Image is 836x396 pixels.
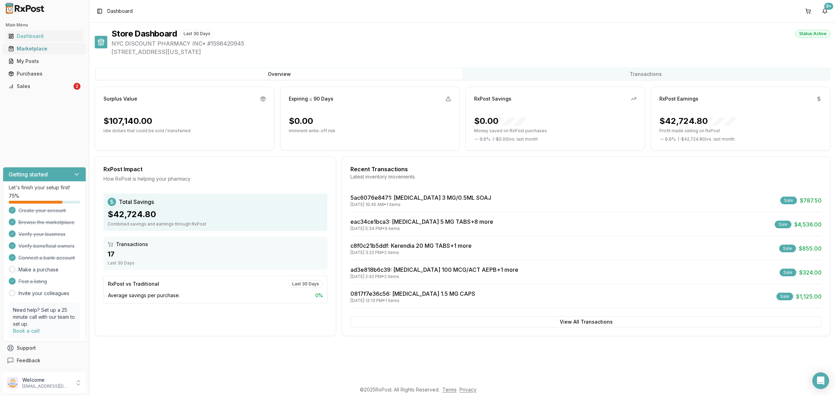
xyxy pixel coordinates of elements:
[480,136,490,142] span: 0.0 %
[18,231,65,238] span: Verify your business
[474,95,511,102] div: RxPost Savings
[350,165,822,173] div: Recent Transactions
[13,307,76,327] p: Need help? Set up a 25 minute call with our team to set up.
[107,8,133,15] span: Dashboard
[108,280,159,287] div: RxPost vs Traditional
[108,260,323,266] div: Last 30 Days
[7,377,18,388] img: User avatar
[108,221,323,227] div: Combined savings and earnings through RxPost
[289,128,451,134] p: Imminent write-off risk
[819,6,830,17] button: 9+
[779,245,796,252] div: Sale
[103,95,137,102] div: Surplus Value
[350,194,491,201] a: 5ac6076e8471: [MEDICAL_DATA] 3 MG/0.5ML SOAJ
[111,48,830,56] span: [STREET_ADDRESS][US_STATE]
[96,69,463,80] button: Overview
[474,116,526,127] div: $0.00
[103,116,152,127] div: $107,140.00
[442,387,457,393] a: Terms
[108,209,323,220] div: $42,724.80
[18,278,47,285] span: Post a listing
[18,266,59,273] a: Make a purchase
[289,95,333,102] div: Expiring ≤ 90 Days
[493,136,538,142] span: ( - $0.00 ) vs. last month
[8,33,80,40] div: Dashboard
[73,83,80,90] div: 2
[18,254,75,261] span: Connect a bank account
[6,55,83,68] a: My Posts
[3,56,86,67] button: My Posts
[350,316,822,327] button: View All Transactions
[350,202,491,207] div: [DATE] 10:45 AM • 1 items
[6,80,83,93] a: Sales2
[17,357,40,364] span: Feedback
[180,30,214,38] div: Last 30 Days
[659,116,736,127] div: $42,724.80
[6,22,83,28] h2: Main Menu
[775,221,791,228] div: Sale
[350,218,493,225] a: eac34ce1bca3: [MEDICAL_DATA] 5 MG TABS+8 more
[350,173,822,180] div: Latest inventory movements
[3,68,86,79] button: Purchases
[289,116,313,127] div: $0.00
[350,274,518,279] div: [DATE] 2:42 PM • 2 items
[103,128,266,134] p: Idle dollars that could be sold / transferred
[288,280,323,288] div: Last 30 Days
[18,290,69,297] a: Invite your colleagues
[350,266,518,273] a: ad3e818b6c39: [MEDICAL_DATA] 100 MCG/ACT AEPB+1 more
[659,95,698,102] div: RxPost Earnings
[103,165,327,173] div: RxPost Impact
[659,128,822,134] p: Profit made selling on RxPost
[111,39,830,48] span: NYC DISCOUNT PHARMACY INC • # 1598420945
[108,292,180,299] span: Average savings per purchase:
[350,290,475,297] a: 0817f7e36c56: [MEDICAL_DATA] 1.5 MG CAPS
[3,81,86,92] button: Sales2
[463,69,829,80] button: Transactions
[474,128,636,134] p: Money saved on RxPost purchases
[103,175,327,182] div: How RxPost is helping your pharmacy
[776,293,793,300] div: Sale
[3,342,86,354] button: Support
[799,244,822,253] span: $855.00
[9,184,80,191] p: Let's finish your setup first!
[350,298,475,303] div: [DATE] 12:13 PM • 1 items
[22,383,71,389] p: [EMAIL_ADDRESS][DOMAIN_NAME]
[116,241,148,248] span: Transactions
[350,242,472,249] a: c8f0c21b5ddf: Kerendia 20 MG TABS+1 more
[824,3,833,10] div: 9+
[799,268,822,277] span: $324.00
[111,28,177,39] h1: Store Dashboard
[22,377,71,383] p: Welcome
[9,192,19,199] span: 75 %
[18,219,75,226] span: Browse the marketplace
[315,292,323,299] span: 0 %
[350,226,493,231] div: [DATE] 5:34 PM • 9 items
[678,136,735,142] span: ( - $42,724.80 ) vs. last month
[108,249,323,259] div: 17
[350,250,472,255] div: [DATE] 3:22 PM • 2 items
[8,83,72,90] div: Sales
[3,43,86,54] button: Marketplace
[795,30,830,38] div: Status: Active
[3,354,86,367] button: Feedback
[665,136,676,142] span: 0.0 %
[6,68,83,80] a: Purchases
[119,198,154,206] span: Total Savings
[780,269,796,276] div: Sale
[3,31,86,42] button: Dashboard
[812,372,829,389] div: Open Intercom Messenger
[796,292,822,301] span: $1,125.00
[794,220,822,229] span: $4,536.00
[6,30,83,42] a: Dashboard
[18,207,66,214] span: Create your account
[459,387,477,393] a: Privacy
[13,328,40,334] a: Book a call
[8,70,80,77] div: Purchases
[780,197,797,204] div: Sale
[3,3,47,14] img: RxPost Logo
[9,170,48,179] h3: Getting started
[8,45,80,52] div: Marketplace
[800,196,822,205] span: $787.50
[6,42,83,55] a: Marketplace
[18,243,75,250] span: Verify beneficial owners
